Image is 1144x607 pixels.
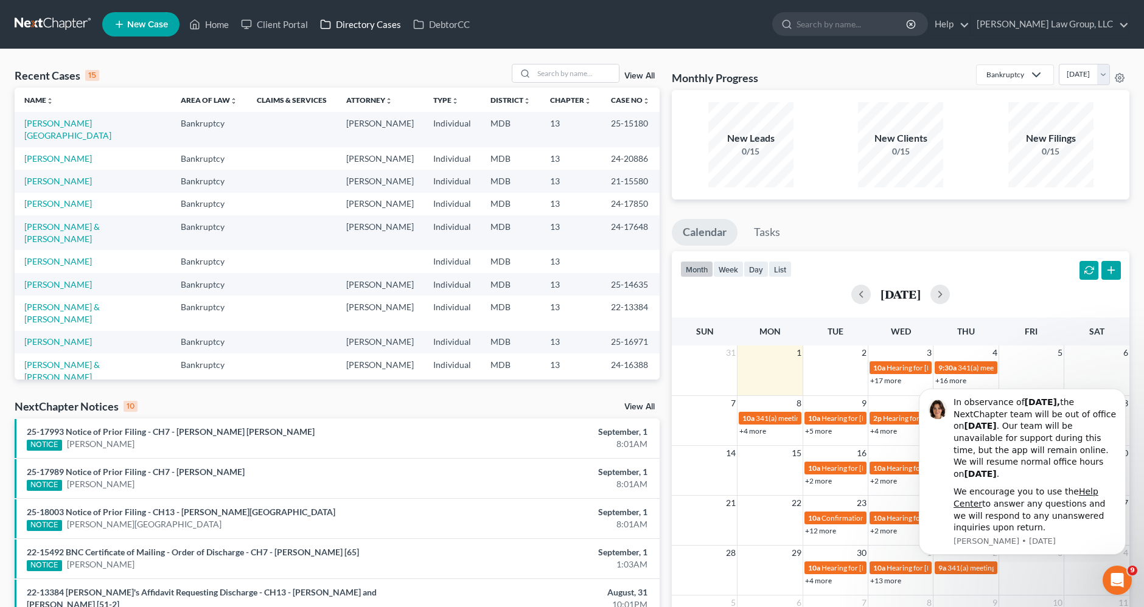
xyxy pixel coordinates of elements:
[171,147,247,170] td: Bankruptcy
[171,112,247,147] td: Bankruptcy
[601,193,660,215] td: 24-17850
[601,273,660,296] td: 25-14635
[887,513,982,522] span: Hearing for [PERSON_NAME]
[171,331,247,353] td: Bankruptcy
[883,414,978,423] span: Hearing for [PERSON_NAME]
[790,446,803,460] span: 15
[873,513,885,522] span: 10a
[27,507,335,517] a: 25-18003 Notice of Prior Filing - CH13 - [PERSON_NAME][GEOGRAPHIC_DATA]
[230,97,237,105] i: unfold_more
[24,279,92,290] a: [PERSON_NAME]
[449,546,648,558] div: September, 1
[797,13,908,35] input: Search by name...
[481,215,540,250] td: MDB
[540,250,601,272] td: 13
[1089,326,1104,336] span: Sat
[27,440,62,451] div: NOTICE
[540,170,601,192] td: 13
[24,153,92,164] a: [PERSON_NAME]
[540,353,601,388] td: 13
[887,463,982,473] span: Hearing for [PERSON_NAME]
[739,426,766,435] a: +4 more
[67,438,134,450] a: [PERSON_NAME]
[24,198,92,209] a: [PERSON_NAME]
[756,414,873,423] span: 341(a) meeting for [PERSON_NAME]
[672,71,758,85] h3: Monthly Progress
[27,520,62,531] div: NOTICE
[601,170,660,192] td: 21-15580
[67,558,134,571] a: [PERSON_NAME]
[452,97,459,105] i: unfold_more
[856,496,868,510] span: 23
[708,145,793,158] div: 0/15
[171,193,247,215] td: Bankruptcy
[821,563,981,572] span: Hearing for [PERSON_NAME] & [PERSON_NAME]
[424,250,481,272] td: Individual
[27,560,62,571] div: NOTICE
[337,331,424,353] td: [PERSON_NAME]
[127,20,168,29] span: New Case
[957,326,975,336] span: Thu
[337,112,424,147] td: [PERSON_NAME]
[601,215,660,250] td: 24-17648
[540,331,601,353] td: 13
[926,345,933,360] span: 3
[449,426,648,438] div: September, 1
[805,576,832,585] a: +4 more
[540,193,601,215] td: 13
[424,193,481,215] td: Individual
[424,331,481,353] td: Individual
[67,518,221,530] a: [PERSON_NAME][GEOGRAPHIC_DATA]
[1056,345,1064,360] span: 5
[337,147,424,170] td: [PERSON_NAME]
[481,296,540,330] td: MDB
[947,563,1065,572] span: 341(a) meeting for [PERSON_NAME]
[708,131,793,145] div: New Leads
[24,302,100,324] a: [PERSON_NAME] & [PERSON_NAME]
[805,426,832,435] a: +5 more
[725,496,737,510] span: 21
[337,170,424,192] td: [PERSON_NAME]
[24,221,100,244] a: [PERSON_NAME] & [PERSON_NAME]
[540,147,601,170] td: 13
[490,95,531,105] a: Districtunfold_more
[337,193,424,215] td: [PERSON_NAME]
[433,95,459,105] a: Typeunfold_more
[696,326,714,336] span: Sun
[449,478,648,490] div: 8:01AM
[24,95,54,105] a: Nameunfold_more
[171,170,247,192] td: Bankruptcy
[870,426,897,435] a: +4 more
[805,476,832,485] a: +2 more
[856,546,868,560] span: 30
[795,345,803,360] span: 1
[24,118,111,140] a: [PERSON_NAME][GEOGRAPHIC_DATA]
[27,426,315,437] a: 25-17993 Notice of Prior Filing - CH7 - [PERSON_NAME] [PERSON_NAME]
[680,261,713,277] button: month
[540,112,601,147] td: 13
[235,13,314,35] a: Client Portal
[1008,145,1093,158] div: 0/15
[808,414,820,423] span: 10a
[643,97,650,105] i: unfold_more
[808,463,820,473] span: 10a
[24,256,92,266] a: [PERSON_NAME]
[337,273,424,296] td: [PERSON_NAME]
[601,112,660,147] td: 25-15180
[870,526,897,535] a: +2 more
[424,296,481,330] td: Individual
[986,69,1024,80] div: Bankruptcy
[171,273,247,296] td: Bankruptcy
[958,363,1075,372] span: 341(a) meeting for [PERSON_NAME]
[337,353,424,388] td: [PERSON_NAME]
[881,288,921,300] h2: [DATE]
[821,414,916,423] span: Hearing for [PERSON_NAME]
[481,112,540,147] td: MDB
[887,363,982,372] span: Hearing for [PERSON_NAME]
[929,13,969,35] a: Help
[27,547,359,557] a: 22-15492 BNC Certificate of Mailing - Order of Discharge - CH7 - [PERSON_NAME] [65]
